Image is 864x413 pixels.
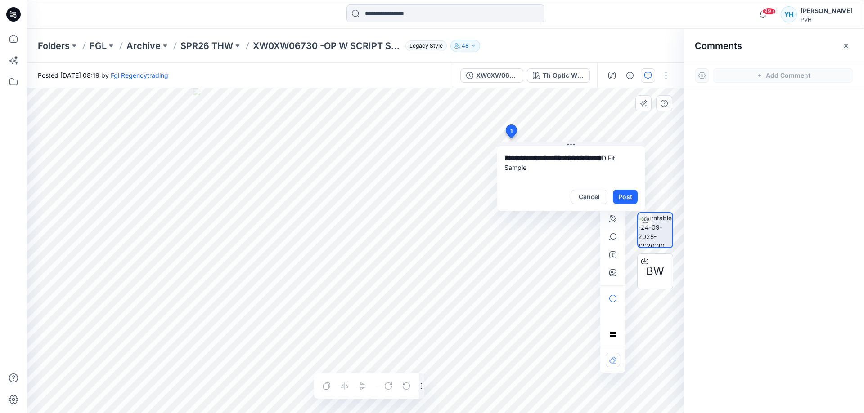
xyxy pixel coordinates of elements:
[90,40,107,52] a: FGL
[38,71,168,80] span: Posted [DATE] 08:19 by
[801,16,853,23] div: PVH
[623,68,637,83] button: Details
[38,40,70,52] a: Folders
[762,8,776,15] span: 99+
[638,213,672,247] img: turntable-24-09-2025-12:20:30
[713,68,853,83] button: Add Comment
[646,263,664,280] span: BW
[571,190,607,204] button: Cancel
[476,71,517,80] div: XW0XW06730 -OP W SCRIPT SLIM RINGER SS TEE-V02
[613,190,638,204] button: Post
[527,68,590,83] button: Th Optic White
[462,41,469,51] p: 48
[405,40,447,51] span: Legacy Style
[402,40,447,52] button: Legacy Style
[510,127,513,135] span: 1
[253,40,402,52] p: XW0XW06730 -OP W SCRIPT SLIM RINGER SS TEE-V02
[111,71,168,79] a: Fgl Regencytrading
[126,40,161,52] a: Archive
[460,68,523,83] button: XW0XW06730 -OP W SCRIPT SLIM RINGER SS TEE-V02
[801,5,853,16] div: [PERSON_NAME]
[450,40,480,52] button: 48
[781,6,797,22] div: YH
[695,40,742,51] h2: Comments
[180,40,233,52] a: SPR26 THW
[543,71,584,80] div: Th Optic White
